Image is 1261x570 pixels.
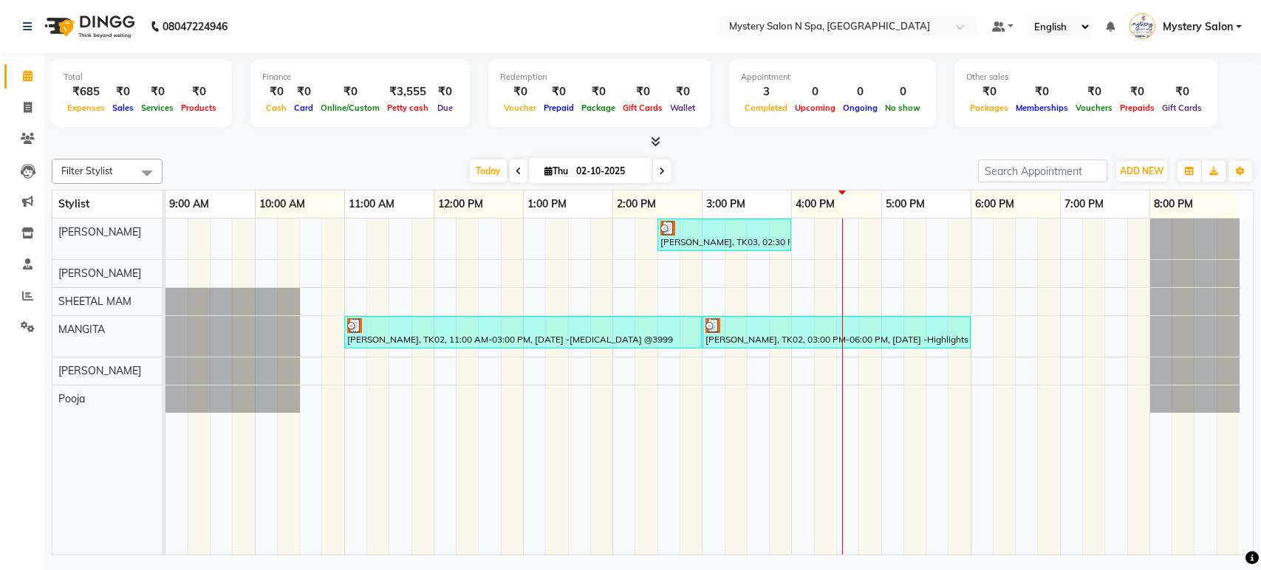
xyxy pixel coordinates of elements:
span: Packages [966,103,1012,113]
a: 5:00 PM [882,193,929,215]
button: ADD NEW [1116,161,1167,182]
div: ₹0 [177,83,220,100]
div: [PERSON_NAME], TK02, 03:00 PM-06:00 PM, [DATE] -Highlights @3999 [704,318,969,346]
span: ADD NEW [1120,165,1163,176]
span: Products [177,103,220,113]
div: ₹0 [500,83,540,100]
b: 08047224946 [163,6,228,47]
div: ₹0 [1116,83,1158,100]
span: Upcoming [791,103,839,113]
span: Expenses [64,103,109,113]
div: ₹0 [1012,83,1072,100]
div: ₹0 [137,83,177,100]
span: Ongoing [839,103,881,113]
div: Finance [262,71,458,83]
a: 1:00 PM [524,193,570,215]
div: [PERSON_NAME], TK02, 11:00 AM-03:00 PM, [DATE] -[MEDICAL_DATA] @3999 [346,318,700,346]
span: Pooja [58,392,85,405]
img: logo [38,6,139,47]
span: Prepaids [1116,103,1158,113]
span: No show [881,103,924,113]
span: [PERSON_NAME] [58,364,141,377]
div: ₹0 [540,83,578,100]
div: Redemption [500,71,699,83]
span: Mystery Salon [1163,19,1233,35]
input: 2025-10-02 [572,160,646,182]
div: 3 [741,83,791,100]
div: [PERSON_NAME], TK03, 02:30 PM-04:00 PM, Relaxing - Body Spa With Steam ( 60 MIN ) [659,221,790,249]
span: Services [137,103,177,113]
span: Completed [741,103,791,113]
a: 12:00 PM [434,193,487,215]
span: Stylist [58,197,89,210]
div: ₹0 [966,83,1012,100]
a: 6:00 PM [971,193,1018,215]
span: Memberships [1012,103,1072,113]
a: 4:00 PM [792,193,838,215]
div: ₹0 [1158,83,1206,100]
span: Gift Cards [1158,103,1206,113]
input: Search Appointment [978,159,1107,182]
span: Vouchers [1072,103,1116,113]
div: 0 [791,83,839,100]
span: Online/Custom [317,103,383,113]
div: ₹0 [262,83,290,100]
span: SHEETAL MAM [58,295,131,308]
div: Other sales [966,71,1206,83]
a: 10:00 AM [256,193,309,215]
div: 0 [839,83,881,100]
a: 8:00 PM [1150,193,1197,215]
span: Today [470,159,507,182]
a: 3:00 PM [703,193,749,215]
div: ₹0 [578,83,619,100]
span: Filter Stylist [61,165,113,176]
span: Due [434,103,457,113]
div: Total [64,71,220,83]
span: Voucher [500,103,540,113]
div: ₹0 [317,83,383,100]
span: Gift Cards [619,103,666,113]
span: Package [578,103,619,113]
div: ₹685 [64,83,109,100]
a: 2:00 PM [613,193,660,215]
a: 11:00 AM [345,193,398,215]
span: Petty cash [383,103,432,113]
span: [PERSON_NAME] [58,225,141,238]
span: Wallet [666,103,699,113]
span: MANGITA [58,323,105,336]
span: Cash [262,103,290,113]
span: [PERSON_NAME] [58,267,141,280]
div: ₹0 [619,83,666,100]
div: 0 [881,83,924,100]
div: ₹0 [109,83,137,100]
a: 7:00 PM [1061,193,1107,215]
span: Sales [109,103,137,113]
div: ₹0 [1072,83,1116,100]
div: ₹0 [432,83,458,100]
div: ₹0 [666,83,699,100]
span: Prepaid [540,103,578,113]
img: Mystery Salon [1130,13,1155,39]
div: ₹3,555 [383,83,432,100]
span: Card [290,103,317,113]
span: Thu [541,165,572,176]
div: Appointment [741,71,924,83]
a: 9:00 AM [165,193,213,215]
div: ₹0 [290,83,317,100]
